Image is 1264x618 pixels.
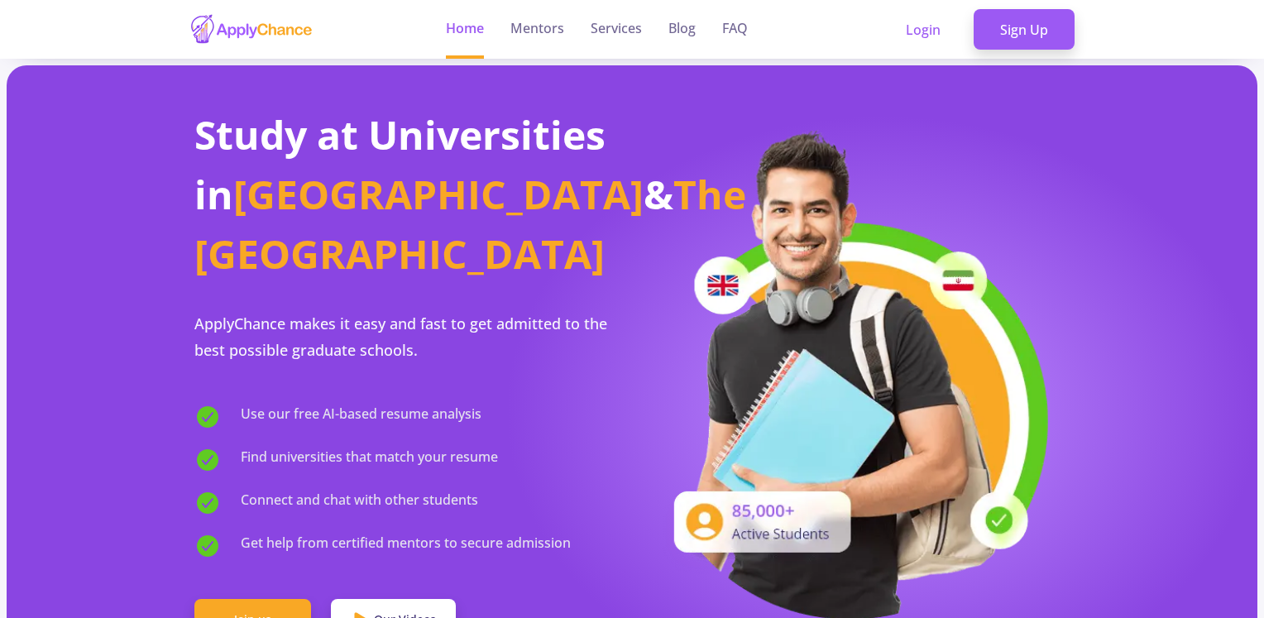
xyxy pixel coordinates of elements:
a: Sign Up [974,9,1075,50]
span: Find universities that match your resume [241,447,498,473]
span: & [644,167,673,221]
span: Use our free AI-based resume analysis [241,404,481,430]
img: applychance logo [189,13,314,46]
span: Study at Universities in [194,108,606,221]
span: Get help from certified mentors to secure admission [241,533,571,559]
span: ApplyChance makes it easy and fast to get admitted to the best possible graduate schools. [194,314,607,360]
a: Login [879,9,967,50]
span: Connect and chat with other students [241,490,478,516]
span: [GEOGRAPHIC_DATA] [233,167,644,221]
